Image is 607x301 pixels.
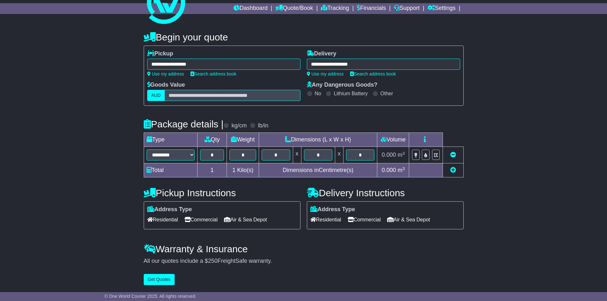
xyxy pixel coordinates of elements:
[387,215,430,225] span: Air & Sea Depot
[147,82,185,89] label: Goods Value
[380,90,393,97] label: Other
[197,133,227,147] td: Qty
[259,133,377,147] td: Dimensions (L x W x H)
[144,119,224,129] h4: Package details |
[144,133,197,147] td: Type
[147,50,173,57] label: Pickup
[315,90,321,97] label: No
[232,167,235,173] span: 1
[144,32,464,42] h4: Begin your quote
[147,71,184,76] a: Use my address
[357,3,386,14] a: Financials
[144,244,464,254] h4: Warranty & Insurance
[307,71,344,76] a: Use my address
[259,163,377,177] td: Dimensions in Centimetre(s)
[394,3,420,14] a: Support
[321,3,349,14] a: Tracking
[310,206,355,213] label: Address Type
[227,133,259,147] td: Weight
[231,122,247,129] label: kg/cm
[307,188,464,198] h4: Delivery Instructions
[350,71,396,76] a: Search address book
[335,147,343,163] td: x
[377,133,409,147] td: Volume
[307,50,336,57] label: Delivery
[293,147,301,163] td: x
[105,294,197,299] span: © One World Courier 2025. All rights reserved.
[334,90,368,97] label: Lithium Battery
[398,152,405,158] span: m
[147,206,192,213] label: Address Type
[428,3,456,14] a: Settings
[307,82,378,89] label: Any Dangerous Goods?
[144,188,300,198] h4: Pickup Instructions
[144,258,464,265] div: All our quotes include a $ FreightSafe warranty.
[184,215,218,225] span: Commercial
[197,163,227,177] td: 1
[402,151,405,156] sup: 3
[382,152,396,158] span: 0.000
[275,3,313,14] a: Quote/Book
[450,152,456,158] a: Remove this item
[450,167,456,173] a: Add new item
[147,215,178,225] span: Residential
[147,90,165,101] label: AUD
[144,163,197,177] td: Total
[310,215,341,225] span: Residential
[208,258,218,264] span: 250
[227,163,259,177] td: Kilo(s)
[348,215,381,225] span: Commercial
[234,3,268,14] a: Dashboard
[398,167,405,173] span: m
[382,167,396,173] span: 0.000
[191,71,236,76] a: Search address book
[144,274,175,285] button: Get Quotes
[402,166,405,171] sup: 3
[224,215,267,225] span: Air & Sea Depot
[258,122,268,129] label: lb/in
